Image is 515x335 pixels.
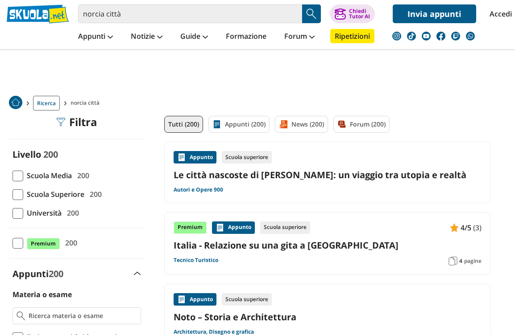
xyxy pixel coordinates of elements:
div: Scuola superiore [222,151,272,163]
a: Forum (200) [333,116,390,133]
a: News (200) [275,116,328,133]
a: Tecnico Turistico [174,257,218,264]
span: Scuola Media [23,170,72,181]
img: instagram [392,32,401,41]
span: 4 [459,257,462,265]
input: Ricerca materia o esame [29,311,137,320]
img: Appunti contenuto [216,223,224,232]
a: Le città nascoste di [PERSON_NAME]: un viaggio tra utopia e realtà [174,169,482,181]
img: facebook [436,32,445,41]
a: Autori e Opere 900 [174,186,223,193]
img: Appunti filtro contenuto [212,120,221,129]
label: Materia o esame [12,290,72,299]
label: Livello [12,148,41,160]
span: 200 [62,237,77,249]
a: Home [9,96,22,110]
a: Forum [282,29,317,45]
span: (3) [473,222,482,233]
a: Invia appunti [393,4,476,23]
img: Apri e chiudi sezione [134,272,141,275]
span: Premium [27,238,60,249]
img: Appunti contenuto [450,223,459,232]
span: 200 [63,207,79,219]
img: WhatsApp [466,32,475,41]
img: Forum filtro contenuto [337,120,346,129]
img: tiktok [407,32,416,41]
img: Cerca appunti, riassunti o versioni [305,7,318,20]
span: Scuola Superiore [23,188,84,200]
a: Noto – Storia e Architettura [174,311,482,323]
span: 200 [86,188,102,200]
div: Appunto [174,293,216,306]
img: Filtra filtri mobile [57,118,66,127]
div: Appunto [212,221,255,234]
img: Appunti contenuto [177,295,186,304]
img: Ricerca materia o esame [17,311,25,320]
span: 200 [49,268,63,280]
div: Filtra [57,116,97,128]
button: ChiediTutor AI [330,4,375,23]
img: twitch [451,32,460,41]
a: Ripetizioni [330,29,374,43]
input: Cerca appunti, riassunti o versioni [78,4,302,23]
div: Chiedi Tutor AI [349,8,370,19]
img: youtube [422,32,431,41]
img: News filtro contenuto [279,120,288,129]
img: Home [9,96,22,109]
a: Italia - Relazione su una gita a [GEOGRAPHIC_DATA] [174,239,482,251]
label: Appunti [12,268,63,280]
img: Appunti contenuto [177,153,186,162]
div: Scuola superiore [222,293,272,306]
a: Guide [178,29,210,45]
a: Notizie [129,29,165,45]
a: Ricerca [33,96,60,110]
span: 200 [74,170,89,181]
button: Search Button [302,4,321,23]
a: Tutti (200) [164,116,203,133]
div: Appunto [174,151,216,163]
span: 4/5 [461,222,471,233]
a: Formazione [224,29,269,45]
a: Appunti [76,29,115,45]
span: norcia città [71,96,103,110]
div: Scuola superiore [260,221,310,234]
a: Accedi [490,4,508,23]
span: Università [23,207,62,219]
span: pagine [464,257,482,265]
span: 200 [43,148,58,160]
img: Pagine [449,257,457,266]
div: Premium [174,221,207,234]
a: Appunti (200) [208,116,270,133]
